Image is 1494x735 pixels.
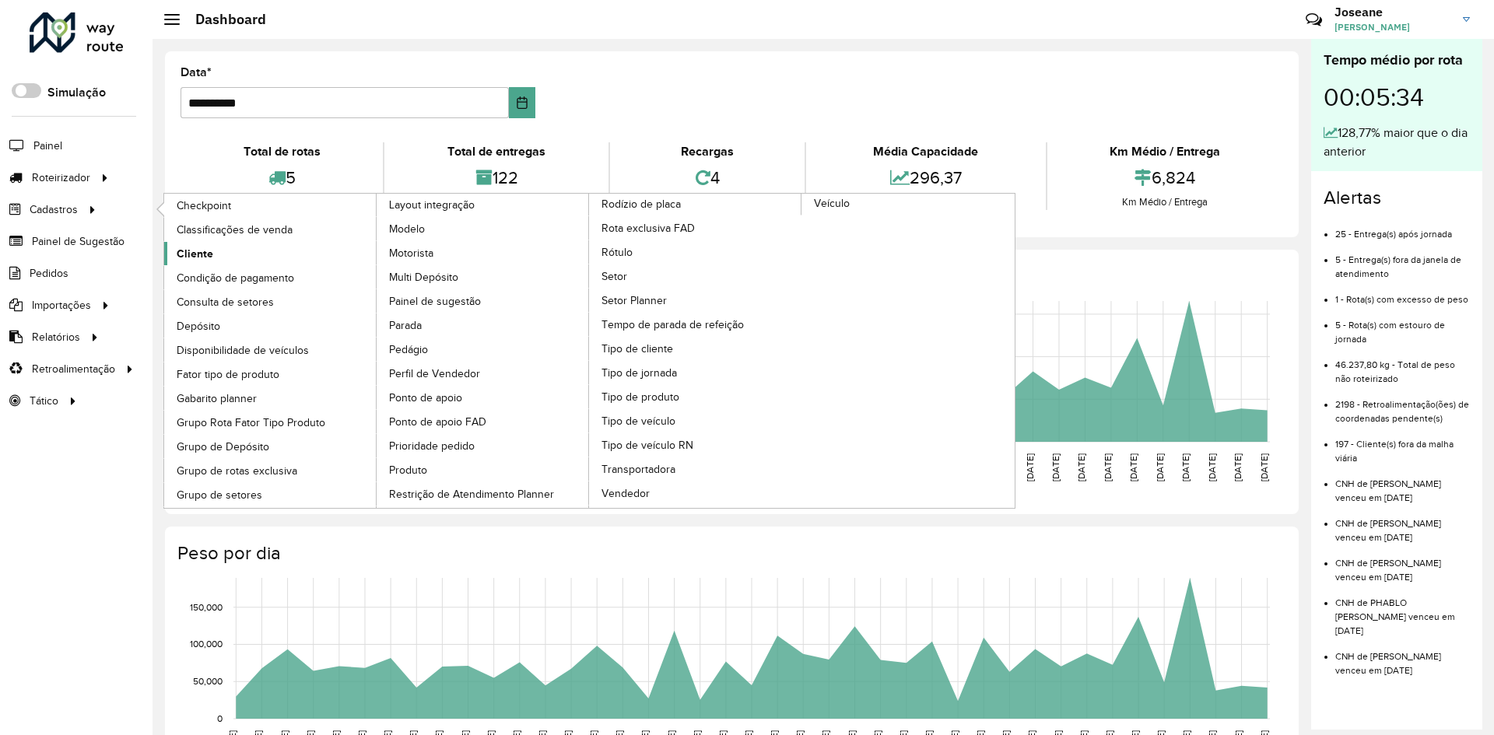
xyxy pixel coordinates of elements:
text: 0 [217,713,223,723]
div: Média Capacidade [810,142,1041,161]
span: Retroalimentação [32,361,115,377]
div: Recargas [614,142,801,161]
a: Grupo Rota Fator Tipo Produto [164,411,377,434]
span: Tempo de parada de refeição [601,317,744,333]
span: Tipo de produto [601,389,679,405]
a: Fator tipo de produto [164,362,377,386]
a: Restrição de Atendimento Planner [377,482,590,506]
a: Condição de pagamento [164,266,377,289]
span: Transportadora [601,461,675,478]
a: Setor [589,264,802,288]
li: 46.237,80 kg - Total de peso não roteirizado [1335,346,1470,386]
span: Consulta de setores [177,294,274,310]
a: Tipo de cliente [589,337,802,360]
a: Classificações de venda [164,218,377,241]
span: Importações [32,297,91,313]
div: 128,77% maior que o dia anterior [1324,124,1470,161]
a: Checkpoint [164,194,377,217]
a: Cliente [164,242,377,265]
div: Km Médio / Entrega [1051,142,1279,161]
li: 197 - Cliente(s) fora da malha viária [1335,425,1470,465]
span: Perfil de Vendedor [389,366,480,382]
a: Veículo [589,194,1015,508]
li: CNH de PHABLO [PERSON_NAME] venceu em [DATE] [1335,584,1470,638]
a: Contato Rápido [1297,3,1331,37]
li: 5 - Entrega(s) fora da janela de atendimento [1335,241,1470,281]
div: 00:05:34 [1324,71,1470,124]
span: Pedidos [30,265,68,282]
span: Rota exclusiva FAD [601,220,695,236]
a: Transportadora [589,457,802,481]
h4: Peso por dia [177,542,1283,565]
span: Gabarito planner [177,390,257,407]
label: Simulação [47,83,106,102]
a: Rota exclusiva FAD [589,216,802,240]
div: 296,37 [810,161,1041,194]
a: Grupo de Depósito [164,435,377,458]
a: Motorista [377,241,590,264]
span: Tático [30,393,58,409]
a: Produto [377,458,590,481]
text: [DATE] [1076,453,1086,481]
a: Rótulo [589,240,802,264]
text: [DATE] [1207,453,1217,481]
h3: Joseane [1334,5,1451,19]
div: Tempo médio por rota [1324,50,1470,71]
span: [PERSON_NAME] [1334,20,1451,34]
a: Tipo de veículo RN [589,433,802,457]
li: 25 - Entrega(s) após jornada [1335,215,1470,241]
span: Painel de sugestão [389,293,481,310]
button: Choose Date [509,87,536,118]
text: [DATE] [1155,453,1165,481]
span: Ponto de apoio FAD [389,414,486,430]
span: Vendedor [601,485,650,502]
a: Tipo de veículo [589,409,802,432]
li: CNH de [PERSON_NAME] venceu em [DATE] [1335,544,1470,584]
a: Ponto de apoio FAD [377,410,590,433]
span: Grupo de Depósito [177,439,269,455]
a: Painel de sugestão [377,289,590,313]
text: 100,000 [190,639,223,649]
span: Setor Planner [601,292,667,309]
text: [DATE] [1025,453,1035,481]
a: Perfil de Vendedor [377,362,590,385]
span: Parada [389,317,422,334]
a: Ponto de apoio [377,386,590,409]
span: Tipo de jornada [601,365,677,381]
span: Painel de Sugestão [32,233,124,250]
a: Grupo de rotas exclusiva [164,459,377,482]
span: Grupo Rota Fator Tipo Produto [177,415,325,431]
span: Restrição de Atendimento Planner [389,486,554,502]
div: 122 [388,161,604,194]
span: Modelo [389,221,425,237]
text: [DATE] [1259,453,1269,481]
li: 1 - Rota(s) com excesso de peso [1335,281,1470,306]
span: Checkpoint [177,198,231,214]
a: Depósito [164,314,377,338]
span: Cliente [177,246,213,262]
div: Total de rotas [184,142,379,161]
li: CNH de [PERSON_NAME] venceu em [DATE] [1335,638,1470,677]
li: 2198 - Retroalimentação(ões) de coordenadas pendente(s) [1335,386,1470,425]
a: Disponibilidade de veículos [164,338,377,362]
li: CNH de [PERSON_NAME] venceu em [DATE] [1335,505,1470,544]
a: Tipo de jornada [589,361,802,384]
div: 4 [614,161,801,194]
span: Tipo de veículo RN [601,437,693,453]
a: Tipo de produto [589,385,802,408]
a: Layout integração [164,194,590,508]
span: Ponto de apoio [389,390,462,406]
span: Disponibilidade de veículos [177,342,309,359]
a: Grupo de setores [164,483,377,506]
a: Consulta de setores [164,290,377,313]
a: Pedágio [377,338,590,361]
span: Rótulo [601,244,633,261]
div: Km Médio / Entrega [1051,194,1279,210]
span: Prioridade pedido [389,438,475,454]
li: 5 - Rota(s) com estouro de jornada [1335,306,1470,346]
span: Painel [33,138,62,154]
a: Prioridade pedido [377,434,590,457]
span: Pedágio [389,341,428,358]
div: 6,824 [1051,161,1279,194]
span: Tipo de veículo [601,413,675,429]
